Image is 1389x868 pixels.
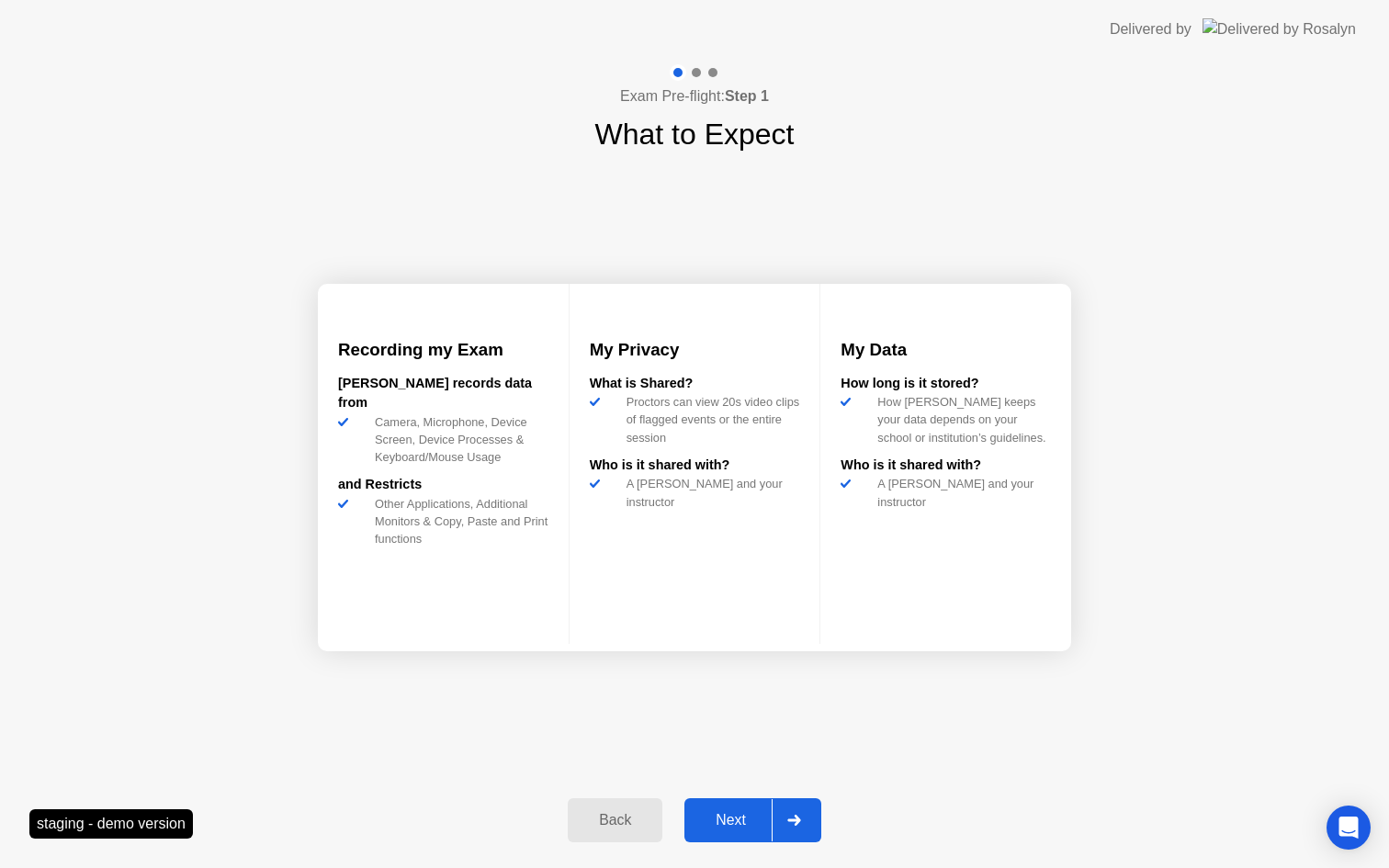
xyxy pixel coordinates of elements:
h4: Exam Pre-flight: [620,85,769,107]
div: staging - demo version [29,809,193,839]
h3: My Privacy [590,337,800,363]
img: Delivered by Rosalyn [1203,18,1356,39]
button: Back [568,798,662,842]
div: Camera, Microphone, Device Screen, Device Processes & Keyboard/Mouse Usage [367,413,548,467]
div: Back [573,812,657,829]
button: Next [684,798,821,842]
div: [PERSON_NAME] records data from [338,374,548,413]
div: What is Shared? [590,374,800,394]
div: How [PERSON_NAME] keeps your data depends on your school or institution’s guidelines. [870,393,1051,446]
h3: My Data [841,337,1051,363]
h1: What to Expect [595,112,795,156]
div: Who is it shared with? [841,456,1051,476]
div: A [PERSON_NAME] and your instructor [870,475,1051,510]
h3: Recording my Exam [338,337,548,363]
b: Step 1 [725,88,769,104]
div: A [PERSON_NAME] and your instructor [619,475,800,510]
div: Delivered by [1110,18,1191,40]
div: Proctors can view 20s video clips of flagged events or the entire session [619,393,800,446]
div: How long is it stored? [841,374,1051,394]
div: Next [690,812,772,829]
div: Open Intercom Messenger [1327,806,1371,850]
div: Who is it shared with? [590,456,800,476]
div: and Restricts [338,475,548,495]
div: Other Applications, Additional Monitors & Copy, Paste and Print functions [367,495,548,548]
